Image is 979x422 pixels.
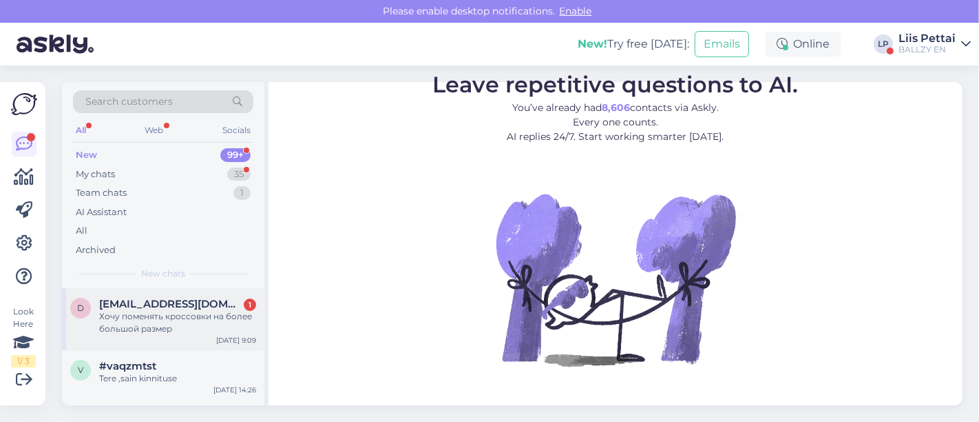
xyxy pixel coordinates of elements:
[11,93,37,115] img: Askly Logo
[898,33,971,55] a: Liis PettaiBALLZY EN
[99,372,256,385] div: Tere ,sain kinnituse
[99,310,256,335] div: Хочу поменять кроссовки на более большой размер
[578,36,689,52] div: Try free [DATE]:
[76,243,116,257] div: Archived
[578,37,607,50] b: New!
[898,33,956,44] div: Liis Pettai
[76,186,127,200] div: Team chats
[220,148,251,162] div: 99+
[874,34,893,54] div: LP
[77,303,84,313] span: d
[695,31,749,57] button: Emails
[76,148,97,162] div: New
[11,305,36,368] div: Look Here
[227,168,251,181] div: 35
[433,101,799,144] p: You’ve already had contacts via Askly. Every one counts. AI replies 24/7. Start working smarter [...
[11,355,36,368] div: 1 / 3
[213,385,256,395] div: [DATE] 14:26
[99,360,156,372] span: #vaqzmtst
[143,121,167,139] div: Web
[99,298,242,310] span: ddemishin21@gmail.com
[76,168,115,181] div: My chats
[73,121,89,139] div: All
[141,268,185,280] span: New chats
[76,205,127,219] div: AI Assistant
[220,121,253,139] div: Socials
[898,44,956,55] div: BALLZY EN
[766,32,841,57] div: Online
[244,299,256,311] div: 1
[78,365,83,375] span: v
[85,94,173,109] span: Search customers
[602,101,630,114] b: 8,606
[233,186,251,200] div: 1
[216,335,256,345] div: [DATE] 9:09
[76,224,87,238] div: All
[492,155,739,403] img: No Chat active
[433,71,799,98] span: Leave repetitive questions to AI.
[556,5,596,17] span: Enable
